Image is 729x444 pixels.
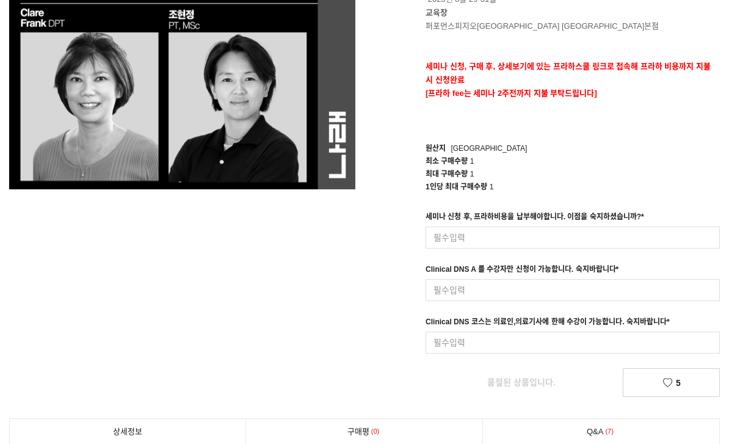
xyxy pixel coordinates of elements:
[426,89,597,98] span: [프라하 fee는 세미나 2주전까지 지불 부탁드립니다]
[490,183,494,191] span: 1
[487,377,556,387] span: 품절된 상품입니다.
[426,183,487,191] span: 1인당 최대 구매수량
[426,279,720,301] input: 필수입력
[451,144,527,153] span: [GEOGRAPHIC_DATA]
[426,8,448,17] strong: 교육장
[470,170,474,178] span: 1
[426,157,468,166] span: 최소 구매수량
[369,425,382,438] span: 0
[426,316,670,332] div: Clinical DNS 코스는 의료인,의료기사에 한해 수강이 가능합니다. 숙지바랍니다
[426,62,711,84] strong: 세미나 신청, 구매 후, 상세보기에 있는 프라하스쿨 링크로 접속해 프라하 비용까지 지불 시 신청완료
[426,170,468,178] span: 최대 구매수량
[426,20,720,33] p: 퍼포먼스피지오[GEOGRAPHIC_DATA] [GEOGRAPHIC_DATA]본점
[426,211,644,227] div: 세미나 신청 후, 프라하비용을 납부해야합니다. 이점을 숙지하셨습니까?
[426,263,618,279] div: Clinical DNS A 를 수강자만 신청이 가능합니다. 숙지바랍니다
[470,157,474,166] span: 1
[426,144,446,153] span: 원산지
[676,378,681,388] span: 5
[426,332,720,354] input: 필수입력
[426,227,720,249] input: 필수입력
[603,425,615,438] span: 7
[623,368,720,397] a: 5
